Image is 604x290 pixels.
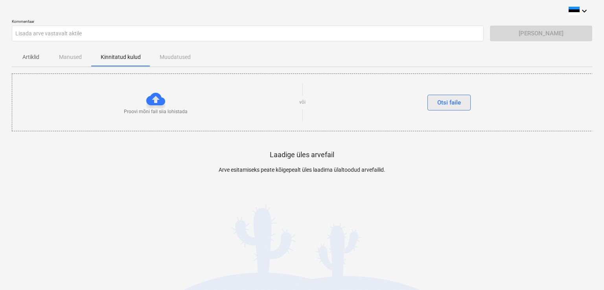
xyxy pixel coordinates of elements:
p: või [299,99,306,106]
div: Otsi faile [437,97,461,108]
p: Laadige üles arvefail [270,150,334,160]
p: Artiklid [21,53,40,61]
p: Arve esitamiseks peate kõigepealt üles laadima ülaltoodud arvefailid. [157,166,447,174]
button: Otsi faile [427,95,471,110]
div: Proovi mõni fail siia lohistadavõiOtsi faile [12,73,593,131]
i: keyboard_arrow_down [580,6,589,16]
p: Proovi mõni fail siia lohistada [124,108,188,115]
p: Kommentaar [12,19,484,26]
p: Kinnitatud kulud [101,53,141,61]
